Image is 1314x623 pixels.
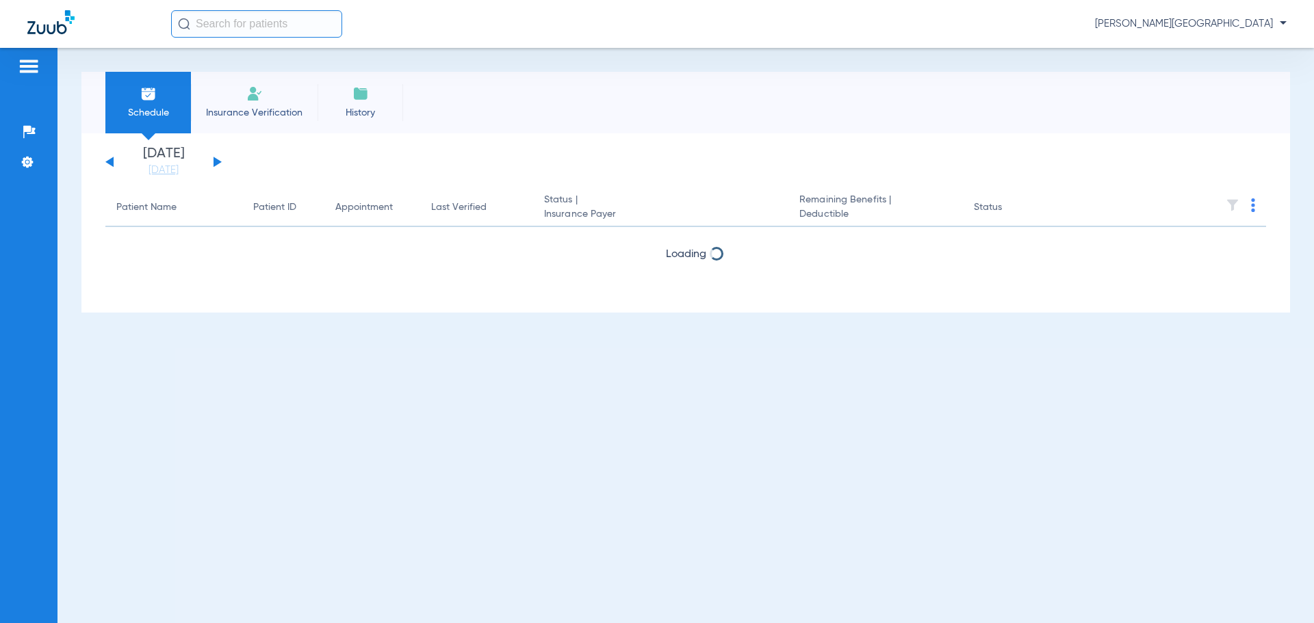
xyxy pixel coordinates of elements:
[246,85,263,102] img: Manual Insurance Verification
[533,189,788,227] th: Status |
[1095,17,1287,31] span: [PERSON_NAME][GEOGRAPHIC_DATA]
[123,163,205,177] a: [DATE]
[328,106,393,120] span: History
[544,207,777,222] span: Insurance Payer
[18,58,40,75] img: hamburger-icon
[431,200,487,215] div: Last Verified
[335,200,409,215] div: Appointment
[201,106,307,120] span: Insurance Verification
[335,200,393,215] div: Appointment
[1226,198,1239,212] img: filter.svg
[253,200,313,215] div: Patient ID
[116,200,177,215] div: Patient Name
[666,249,706,260] span: Loading
[1251,198,1255,212] img: group-dot-blue.svg
[27,10,75,34] img: Zuub Logo
[116,200,231,215] div: Patient Name
[963,189,1055,227] th: Status
[116,106,181,120] span: Schedule
[788,189,962,227] th: Remaining Benefits |
[140,85,157,102] img: Schedule
[799,207,951,222] span: Deductible
[352,85,369,102] img: History
[171,10,342,38] input: Search for patients
[253,200,296,215] div: Patient ID
[123,147,205,177] li: [DATE]
[431,200,522,215] div: Last Verified
[178,18,190,30] img: Search Icon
